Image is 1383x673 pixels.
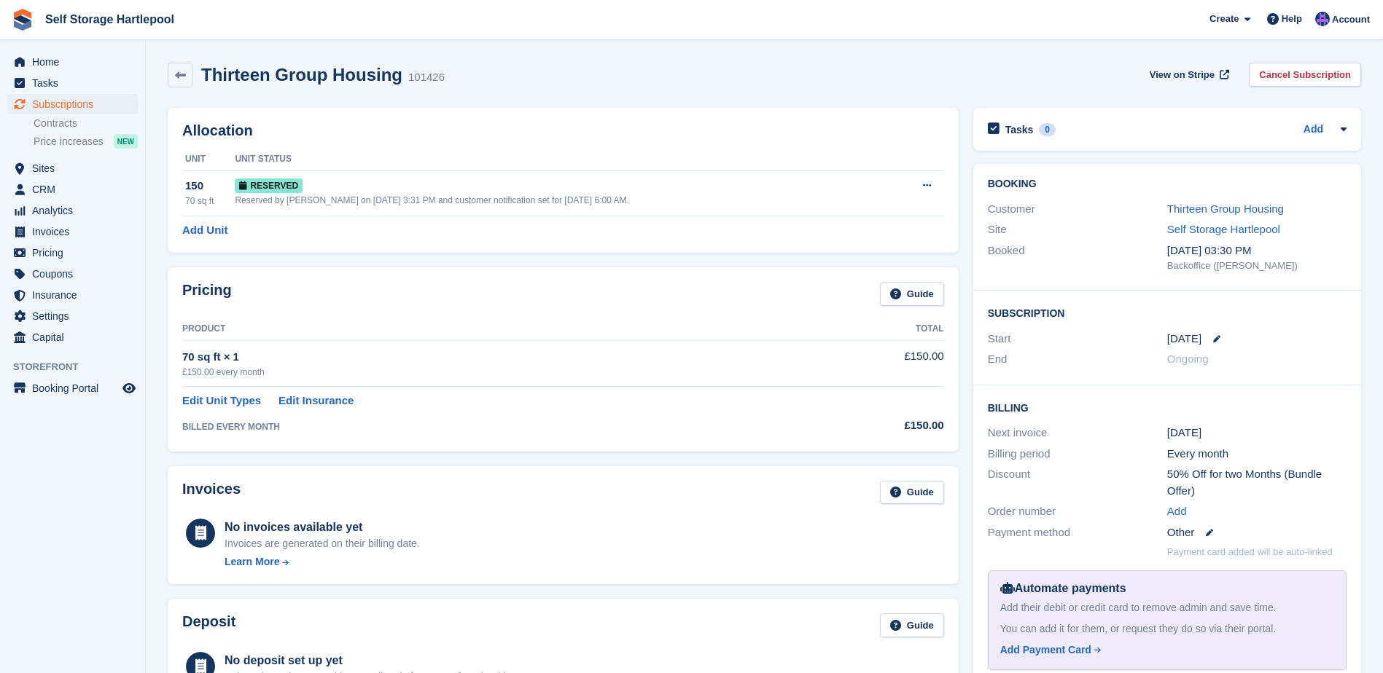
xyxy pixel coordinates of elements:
[7,306,138,326] a: menu
[32,73,120,93] span: Tasks
[34,117,138,130] a: Contracts
[1000,642,1328,658] a: Add Payment Card
[1332,12,1370,27] span: Account
[1167,503,1187,520] a: Add
[182,148,235,171] th: Unit
[278,393,354,409] a: Edit Insurance
[32,94,120,114] span: Subscriptions
[1167,353,1209,365] span: Ongoing
[32,306,120,326] span: Settings
[182,393,261,409] a: Edit Unit Types
[32,243,120,263] span: Pricing
[880,613,944,637] a: Guide
[7,243,138,263] a: menu
[7,73,138,93] a: menu
[201,65,402,84] h2: Thirteen Group Housing
[34,135,104,149] span: Price increases
[225,536,420,551] div: Invoices are generated on their billing date.
[1304,122,1323,138] a: Add
[7,52,138,72] a: menu
[13,360,145,374] span: Storefront
[1167,466,1347,499] div: 50% Off for two Months (Bundle Offer)
[182,349,801,366] div: 70 sq ft × 1
[988,221,1167,238] div: Site
[1167,425,1347,441] div: [DATE]
[1167,243,1347,259] div: [DATE] 03:30 PM
[34,133,138,149] a: Price increases NEW
[32,200,120,221] span: Analytics
[182,420,801,433] div: BILLED EVERY MONTH
[1167,446,1347,463] div: Every month
[880,481,944,505] a: Guide
[7,285,138,305] a: menu
[1000,580,1334,597] div: Automate payments
[1282,12,1302,26] span: Help
[114,134,138,149] div: NEW
[1209,12,1239,26] span: Create
[988,524,1167,541] div: Payment method
[408,69,445,86] div: 101426
[988,305,1347,320] h2: Subscription
[988,446,1167,463] div: Billing period
[32,52,120,72] span: Home
[235,194,892,207] div: Reserved by [PERSON_NAME] on [DATE] 3:31 PM and customer notification set for [DATE] 6:00 AM.
[7,200,138,221] a: menu
[988,351,1167,368] div: End
[225,554,279,570] div: Learn More
[1000,621,1334,637] div: You can add it for them, or request they do so via their portal.
[1167,259,1347,273] div: Backoffice ([PERSON_NAME])
[1000,642,1091,658] div: Add Payment Card
[39,7,180,31] a: Self Storage Hartlepool
[988,178,1347,190] h2: Booking
[7,327,138,347] a: menu
[182,222,227,239] a: Add Unit
[1167,524,1347,541] div: Other
[32,327,120,347] span: Capital
[7,264,138,284] a: menu
[32,378,120,398] span: Booking Portal
[182,122,944,139] h2: Allocation
[182,613,235,637] h2: Deposit
[801,318,944,341] th: Total
[225,519,420,536] div: No invoices available yet
[120,379,138,397] a: Preview store
[7,94,138,114] a: menu
[988,425,1167,441] div: Next invoice
[1000,600,1334,615] div: Add their debit or credit card to remove admin and save time.
[988,331,1167,347] div: Start
[988,400,1347,414] h2: Billing
[801,417,944,434] div: £150.00
[32,158,120,178] span: Sites
[1167,202,1284,215] a: Thirteen Group Housing
[235,178,303,193] span: Reserved
[7,158,138,178] a: menu
[7,378,138,398] a: menu
[988,503,1167,520] div: Order number
[32,285,120,305] span: Insurance
[225,554,420,570] a: Learn More
[1005,123,1034,136] h2: Tasks
[1167,223,1280,235] a: Self Storage Hartlepool
[880,282,944,306] a: Guide
[1315,12,1330,26] img: Sean Wood
[235,148,892,171] th: Unit Status
[1144,63,1232,87] a: View on Stripe
[1167,331,1201,347] time: 2025-08-15 00:00:00 UTC
[1150,68,1215,82] span: View on Stripe
[801,340,944,386] td: £150.00
[988,243,1167,273] div: Booked
[1249,63,1361,87] a: Cancel Subscription
[32,264,120,284] span: Coupons
[32,179,120,200] span: CRM
[225,652,525,669] div: No deposit set up yet
[1167,545,1333,559] p: Payment card added will be auto-linked
[7,179,138,200] a: menu
[7,221,138,242] a: menu
[988,466,1167,499] div: Discount
[185,194,235,208] div: 70 sq ft
[12,9,34,31] img: stora-icon-8386f47178a22dfd0bd8f6a31ec36ba5ce8667c1dd55bd0f319d3a0aa187defe.svg
[988,201,1167,218] div: Customer
[185,178,235,194] div: 150
[182,282,232,306] h2: Pricing
[1039,123,1056,136] div: 0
